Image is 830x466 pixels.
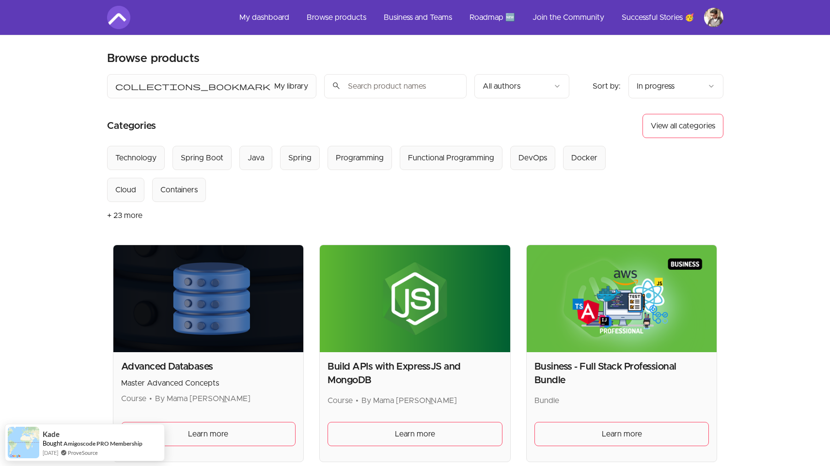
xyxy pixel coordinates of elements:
[320,245,510,352] img: Product image for Build APIs with ExpressJS and MongoDB
[43,439,63,447] span: Bought
[248,152,264,164] div: Java
[299,6,374,29] a: Browse products
[113,245,304,352] img: Product image for Advanced Databases
[68,449,98,457] a: ProveSource
[525,6,612,29] a: Join the Community
[376,6,460,29] a: Business and Teams
[518,152,547,164] div: DevOps
[115,80,270,92] span: collections_bookmark
[328,422,502,446] a: Learn more
[328,360,502,387] h2: Build APIs with ExpressJS and MongoDB
[232,6,723,29] nav: Main
[232,6,297,29] a: My dashboard
[115,184,136,196] div: Cloud
[107,202,142,229] button: + 23 more
[63,440,142,447] a: Amigoscode PRO Membership
[181,152,223,164] div: Spring Boot
[188,428,228,440] span: Learn more
[121,377,296,389] p: Master Advanced Concepts
[8,427,39,458] img: provesource social proof notification image
[324,74,467,98] input: Search product names
[534,397,559,404] span: Bundle
[395,428,435,440] span: Learn more
[107,6,130,29] img: Amigoscode logo
[571,152,597,164] div: Docker
[534,360,709,387] h2: Business - Full Stack Professional Bundle
[408,152,494,164] div: Functional Programming
[107,51,200,66] h2: Browse products
[602,428,642,440] span: Learn more
[361,397,457,404] span: By Mama [PERSON_NAME]
[107,114,156,138] h2: Categories
[462,6,523,29] a: Roadmap 🆕
[288,152,312,164] div: Spring
[149,395,152,403] span: •
[43,430,60,438] span: Kade
[593,82,621,90] span: Sort by:
[356,397,359,404] span: •
[107,74,316,98] button: Filter by My library
[534,422,709,446] a: Learn more
[115,152,157,164] div: Technology
[160,184,198,196] div: Containers
[121,395,146,403] span: Course
[121,360,296,373] h2: Advanced Databases
[704,8,723,27] img: Profile image for Venkat Teja Ravi
[121,422,296,446] a: Learn more
[336,152,384,164] div: Programming
[43,449,58,457] span: [DATE]
[614,6,702,29] a: Successful Stories 🥳
[328,397,353,404] span: Course
[474,74,569,98] button: Filter by author
[527,245,717,352] img: Product image for Business - Full Stack Professional Bundle
[155,395,251,403] span: By Mama [PERSON_NAME]
[642,114,723,138] button: View all categories
[628,74,723,98] button: Product sort options
[332,79,341,93] span: search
